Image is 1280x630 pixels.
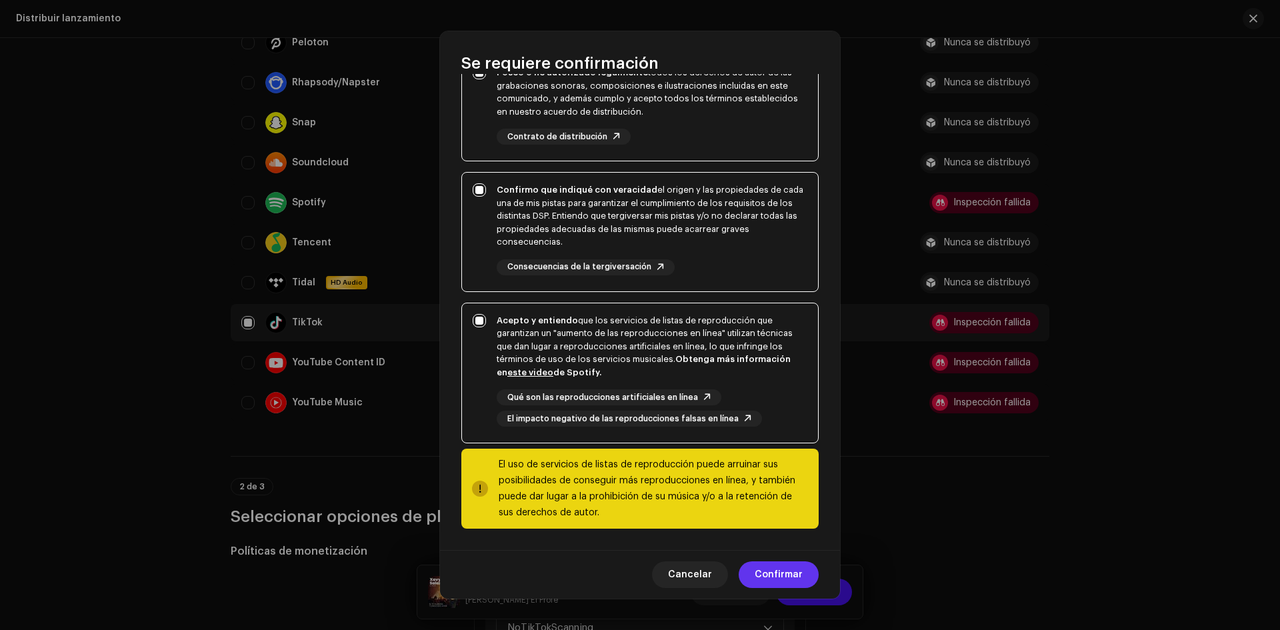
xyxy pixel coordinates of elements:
[739,561,819,588] button: Confirmar
[461,303,819,444] p-togglebutton: Acepto y entiendoque los servicios de listas de reproducción que garantizan un "aumento de las re...
[507,393,698,402] span: Qué son las reproducciones artificiales en línea
[507,368,553,377] a: este video
[755,561,803,588] span: Confirmar
[461,53,659,74] span: Se requiere confirmación
[497,355,791,377] strong: Obtenga más información en de Spotify.
[497,185,657,194] strong: Confirmo que indiqué con veracidad
[461,172,819,292] p-togglebutton: Confirmo que indiqué con veracidadel origen y las propiedades de cada una de mis pistas para gara...
[652,561,728,588] button: Cancelar
[497,314,807,379] div: que los servicios de listas de reproducción que garantizan un "aumento de las reproducciones en l...
[668,561,712,588] span: Cancelar
[507,133,607,141] span: Contrato de distribución
[497,316,578,325] strong: Acepto y entiendo
[499,457,808,521] div: El uso de servicios de listas de reproducción puede arruinar sus posibilidades de conseguir más r...
[497,66,807,118] div: todos los derechos de autor de las grabaciones sonoras, composiciones e ilustraciones incluidas e...
[461,55,819,161] p-togglebutton: Poseo o he autorizado legalmentetodos los derechos de autor de las grabaciones sonoras, composici...
[507,415,739,423] span: El impacto negativo de las reproducciones falsas en línea
[507,263,651,271] span: Consecuencias de la tergiversación
[497,183,807,249] div: el origen y las propiedades de cada una de mis pistas para garantizar el cumplimiento de los requ...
